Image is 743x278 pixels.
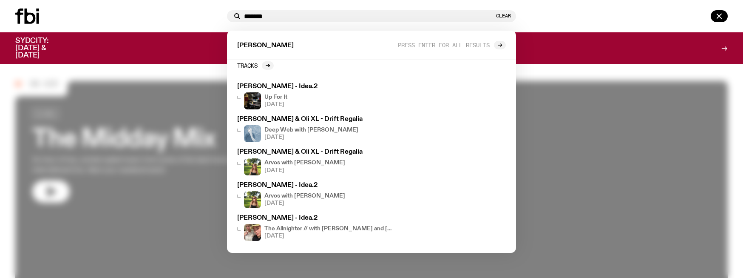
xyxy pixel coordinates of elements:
span: Press enter for all results [398,42,490,48]
span: [DATE] [264,233,394,239]
h3: [PERSON_NAME] - Idea.2 [237,182,394,189]
h4: Arvos with [PERSON_NAME] [264,160,345,166]
h3: SYDCITY: [DATE] & [DATE] [15,37,70,59]
span: [PERSON_NAME] [237,43,294,49]
h3: [PERSON_NAME] - Idea.2 [237,83,394,90]
a: [PERSON_NAME] - Idea.2Up For It[DATE] [234,80,397,113]
img: Lizzie Bowles is sitting in a bright green field of grass, with dark sunglasses and a black top. ... [244,158,261,175]
img: Lizzie Bowles is sitting in a bright green field of grass, with dark sunglasses and a black top. ... [244,191,261,208]
h3: [PERSON_NAME] - Idea.2 [237,215,394,221]
a: [PERSON_NAME] & Oli XL - Drift RegaliaLizzie Bowles is sitting in a bright green field of grass, ... [234,146,397,178]
a: [PERSON_NAME] & Oli XL - Drift RegaliaDeep Web with [PERSON_NAME][DATE] [234,113,397,146]
h3: [PERSON_NAME] & Oli XL - Drift Regalia [237,116,394,123]
h2: Tracks [237,62,258,69]
h4: Deep Web with [PERSON_NAME] [264,127,358,133]
h4: Arvos with [PERSON_NAME] [264,193,345,199]
button: Clear [496,14,511,18]
img: Two girls take a selfie. Girl on the right wears a baseball cap and wearing a black hoodie. Girl ... [244,224,261,241]
span: [DATE] [264,102,287,107]
a: Tracks [237,61,274,70]
h3: [PERSON_NAME] & Oli XL - Drift Regalia [237,149,394,155]
h4: Up For It [264,95,287,100]
a: [PERSON_NAME] - Idea.2Lizzie Bowles is sitting in a bright green field of grass, with dark sungla... [234,179,397,212]
h4: The Allnighter // with [PERSON_NAME] and [PERSON_NAME] ^.^ [264,226,394,232]
a: [PERSON_NAME] - Idea.2Two girls take a selfie. Girl on the right wears a baseball cap and wearing... [234,212,397,244]
span: [DATE] [264,168,345,173]
a: Press enter for all results [398,41,506,49]
span: [DATE] [264,135,358,140]
span: [DATE] [264,201,345,206]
